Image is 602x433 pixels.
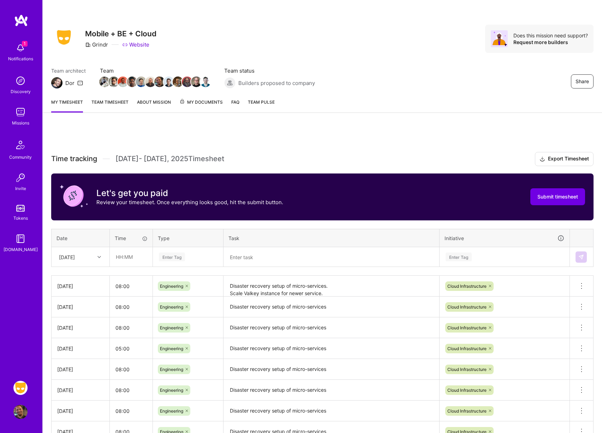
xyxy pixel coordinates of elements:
textarea: Disaster recovery setup of micro-services [224,401,439,421]
span: Team [100,67,210,74]
img: discovery [13,74,28,88]
a: Team Member Avatar [192,76,201,88]
span: [DATE] - [DATE] , 2025 Timesheet [115,154,224,163]
div: Grindr [85,41,108,48]
button: Share [571,74,594,89]
a: FAQ [231,98,239,112]
span: Cloud Infrastructure [447,346,487,351]
textarea: Disaster recovery setup of micro-services [224,380,439,400]
img: Community [12,136,29,153]
a: About Mission [137,98,171,112]
a: Team Member Avatar [109,76,118,88]
a: My Documents [179,98,223,112]
th: Task [223,229,440,247]
div: [DATE] [57,324,104,331]
input: HH:MM [110,248,152,266]
div: [DATE] [57,345,104,352]
img: Team Member Avatar [154,77,165,87]
div: Missions [12,119,29,127]
img: Team Member Avatar [145,77,156,87]
textarea: Disaster recovery setup of micro-services [224,360,439,379]
button: Submit timesheet [530,188,585,205]
a: Team Pulse [248,98,275,112]
img: Builders proposed to company [224,77,236,89]
a: Team Member Avatar [118,76,127,88]
input: HH:MM [110,298,153,316]
span: Cloud Infrastructure [447,325,487,330]
div: Request more builders [513,39,588,45]
img: Submit [578,254,584,260]
img: Team Member Avatar [163,77,174,87]
div: Does this mission need support? [513,32,588,39]
img: Team Member Avatar [118,77,128,87]
a: Team Member Avatar [100,76,109,88]
span: Cloud Infrastructure [447,304,487,310]
span: Engineering [160,304,183,310]
textarea: Disaster recovery setup of micro-services [224,318,439,337]
span: Team status [224,67,315,74]
p: Review your timesheet. Once everything looks good, hit the submit button. [96,199,283,206]
div: [DATE] [57,407,104,415]
th: Date [52,229,110,247]
th: Type [153,229,223,247]
div: Discovery [11,88,31,95]
textarea: Disaster recovery setup of micro-services [224,297,439,317]
a: Team Member Avatar [146,76,155,88]
a: Grindr: Mobile + BE + Cloud [12,381,29,395]
span: Engineering [160,388,183,393]
img: Company Logo [51,28,77,47]
i: icon Mail [77,80,83,86]
span: Engineering [160,367,183,372]
a: User Avatar [12,405,29,419]
input: HH:MM [110,339,153,358]
span: Engineering [160,346,183,351]
img: Team Member Avatar [136,77,147,87]
span: Engineering [160,408,183,414]
input: HH:MM [110,381,153,400]
span: Team Pulse [248,99,275,105]
img: bell [13,41,28,55]
span: Engineering [160,283,183,289]
img: Team Member Avatar [191,77,202,87]
span: Cloud Infrastructure [447,283,487,289]
div: [DATE] [59,253,75,261]
img: Team Member Avatar [99,77,110,87]
div: Invite [15,185,26,192]
span: Cloud Infrastructure [447,408,487,414]
div: [DATE] [57,282,104,290]
div: [DATE] [57,366,104,373]
div: Tokens [13,214,28,222]
span: Time tracking [51,154,97,163]
a: Team Member Avatar [127,76,137,88]
i: icon Download [540,155,545,163]
span: Team architect [51,67,86,74]
a: Team Member Avatar [201,76,210,88]
img: Team Member Avatar [173,77,183,87]
textarea: Disaster recovery setup of micro-services [224,339,439,358]
img: logo [14,14,28,27]
input: HH:MM [110,277,153,295]
div: [DATE] [57,386,104,394]
img: Team Architect [51,77,62,89]
div: Dor [65,79,74,87]
i: icon CompanyGray [85,42,91,48]
div: Time [115,234,148,242]
a: Team Member Avatar [173,76,183,88]
img: coin [60,182,88,210]
a: Team timesheet [91,98,129,112]
span: Engineering [160,325,183,330]
div: Enter Tag [159,251,185,262]
img: User Avatar [13,405,28,419]
div: Community [9,153,32,161]
span: 1 [22,41,28,47]
img: guide book [13,232,28,246]
img: tokens [16,205,25,212]
img: Grindr: Mobile + BE + Cloud [13,381,28,395]
i: icon Chevron [97,255,101,259]
div: [DOMAIN_NAME] [4,246,38,253]
button: Export Timesheet [535,152,594,166]
img: Team Member Avatar [108,77,119,87]
h3: Let's get you paid [96,188,283,199]
a: Team Member Avatar [155,76,164,88]
input: HH:MM [110,402,153,420]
